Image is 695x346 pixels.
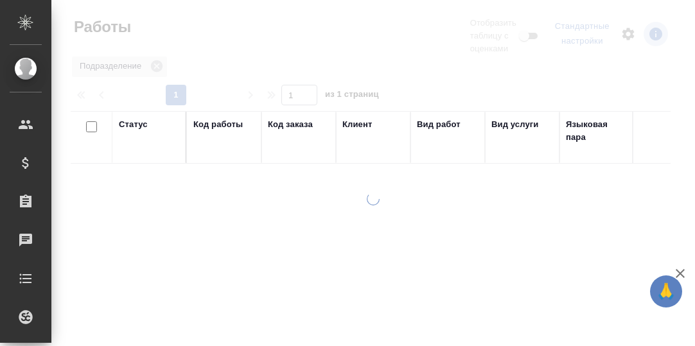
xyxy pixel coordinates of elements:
[193,118,243,131] div: Код работы
[119,118,148,131] div: Статус
[268,118,313,131] div: Код заказа
[342,118,372,131] div: Клиент
[417,118,461,131] div: Вид работ
[650,275,682,307] button: 🙏
[491,118,539,131] div: Вид услуги
[566,118,628,144] div: Языковая пара
[655,278,677,305] span: 🙏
